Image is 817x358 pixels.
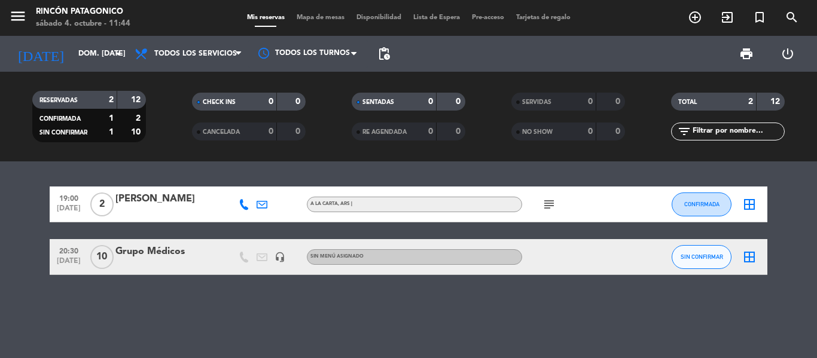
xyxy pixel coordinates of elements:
span: RE AGENDADA [362,129,407,135]
strong: 0 [588,127,593,136]
i: headset_mic [275,252,285,262]
div: [PERSON_NAME] [115,191,217,207]
span: Mis reservas [241,14,291,21]
span: Lista de Espera [407,14,466,21]
span: 2 [90,192,114,216]
strong: 2 [136,114,143,123]
i: exit_to_app [720,10,734,25]
span: , ARS | [338,201,352,206]
strong: 10 [131,128,143,136]
span: Sin menú asignado [310,254,364,259]
input: Filtrar por nombre... [691,125,784,138]
div: Grupo Médicos [115,244,217,259]
strong: 0 [269,97,273,106]
strong: 0 [456,97,463,106]
span: CONFIRMADA [39,116,81,122]
strong: 1 [109,128,114,136]
strong: 2 [748,97,753,106]
strong: 0 [428,97,433,106]
strong: 0 [615,127,623,136]
span: 20:30 [54,243,84,257]
div: sábado 4. octubre - 11:44 [36,18,130,30]
span: SIN CONFIRMAR [39,130,87,136]
span: print [739,47,754,61]
span: Tarjetas de regalo [510,14,577,21]
strong: 12 [770,97,782,106]
span: Todos los servicios [154,50,237,58]
button: CONFIRMADA [672,192,731,216]
span: Mapa de mesas [291,14,350,21]
div: LOG OUT [767,36,808,72]
strong: 0 [588,97,593,106]
span: CHECK INS [203,99,236,105]
span: Disponibilidad [350,14,407,21]
i: power_settings_new [781,47,795,61]
strong: 0 [269,127,273,136]
span: SIN CONFIRMAR [681,253,723,260]
span: CONFIRMADA [684,201,720,207]
i: border_all [742,197,757,212]
i: menu [9,7,27,25]
strong: 0 [428,127,433,136]
strong: 0 [615,97,623,106]
span: TOTAL [678,99,697,105]
div: Rincón Patagonico [36,6,130,18]
i: turned_in_not [752,10,767,25]
button: SIN CONFIRMAR [672,245,731,269]
button: menu [9,7,27,29]
span: Pre-acceso [466,14,510,21]
span: [DATE] [54,257,84,271]
i: subject [542,197,556,212]
span: RESERVADAS [39,97,78,103]
span: NO SHOW [522,129,553,135]
i: [DATE] [9,41,72,67]
i: search [785,10,799,25]
strong: 0 [295,127,303,136]
strong: 0 [456,127,463,136]
span: pending_actions [377,47,391,61]
span: [DATE] [54,204,84,218]
i: arrow_drop_down [111,47,126,61]
span: SERVIDAS [522,99,551,105]
span: A LA CARTA [310,201,352,206]
strong: 12 [131,96,143,104]
strong: 0 [295,97,303,106]
span: SENTADAS [362,99,394,105]
strong: 1 [109,114,114,123]
strong: 2 [109,96,114,104]
i: filter_list [677,124,691,139]
i: add_circle_outline [688,10,702,25]
i: border_all [742,250,757,264]
span: 19:00 [54,191,84,204]
span: 10 [90,245,114,269]
span: CANCELADA [203,129,240,135]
